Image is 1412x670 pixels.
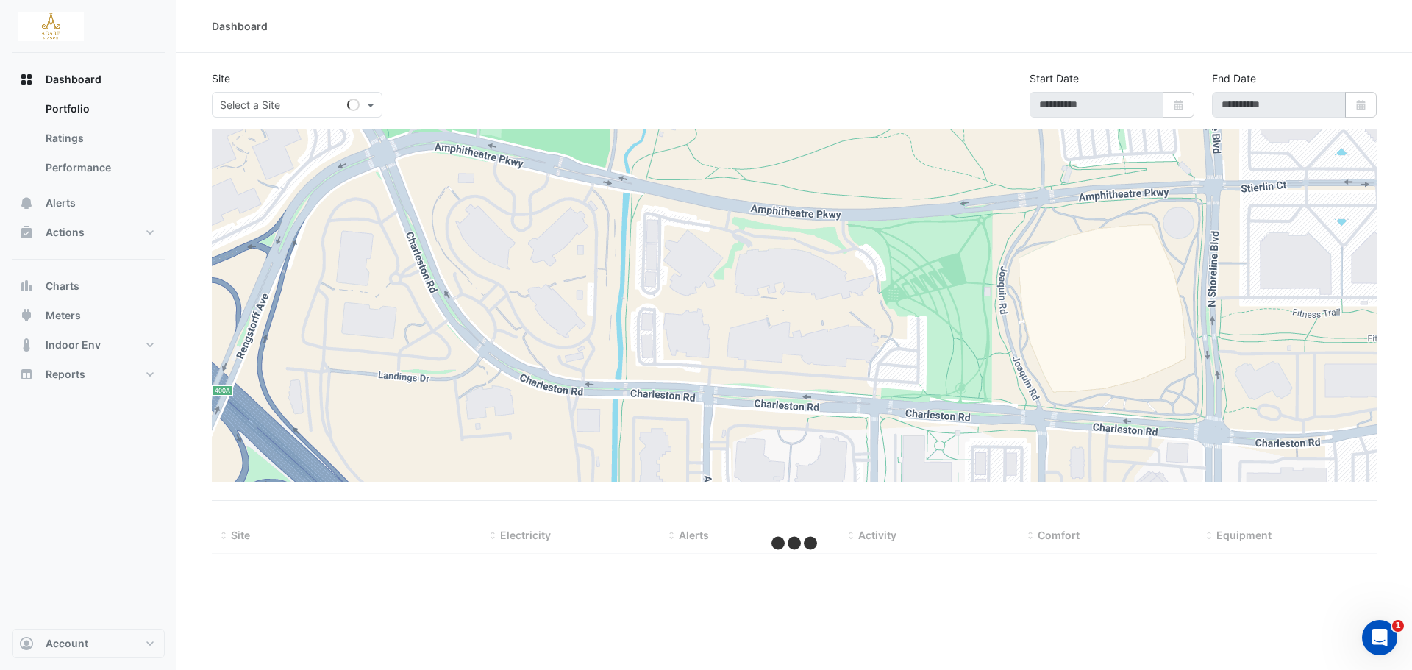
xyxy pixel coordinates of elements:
a: Portfolio [34,94,165,124]
div: Dashboard [212,18,268,34]
app-icon: Alerts [19,196,34,210]
app-icon: Reports [19,367,34,382]
div: Dashboard [12,94,165,188]
button: Alerts [12,188,165,218]
span: Account [46,636,88,651]
span: Comfort [1038,529,1080,541]
span: Reports [46,367,85,382]
app-icon: Indoor Env [19,338,34,352]
img: Company Logo [18,12,84,41]
button: Indoor Env [12,330,165,360]
span: Alerts [679,529,709,541]
a: Performance [34,153,165,182]
button: Dashboard [12,65,165,94]
span: 1 [1392,620,1404,632]
app-icon: Meters [19,308,34,323]
a: Ratings [34,124,165,153]
app-icon: Dashboard [19,72,34,87]
label: End Date [1212,71,1256,86]
app-icon: Charts [19,279,34,293]
span: Equipment [1216,529,1272,541]
app-icon: Actions [19,225,34,240]
span: Actions [46,225,85,240]
span: Dashboard [46,72,101,87]
span: Electricity [500,529,551,541]
span: Charts [46,279,79,293]
span: Meters [46,308,81,323]
label: Start Date [1030,71,1079,86]
span: Activity [858,529,896,541]
iframe: Intercom live chat [1362,620,1397,655]
span: Alerts [46,196,76,210]
span: Site [231,529,250,541]
button: Account [12,629,165,658]
button: Actions [12,218,165,247]
button: Reports [12,360,165,389]
label: Site [212,71,230,86]
button: Charts [12,271,165,301]
button: Meters [12,301,165,330]
span: Indoor Env [46,338,101,352]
